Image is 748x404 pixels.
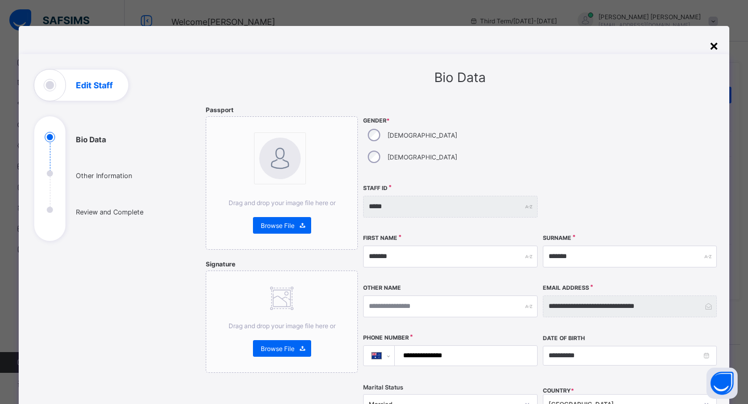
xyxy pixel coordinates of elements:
label: Phone Number [363,334,409,341]
label: Surname [543,235,571,241]
button: Open asap [706,368,738,399]
label: Email Address [543,285,589,291]
img: bannerImage [259,138,301,179]
span: Signature [206,260,235,268]
div: bannerImageDrag and drop your image file here orBrowse File [206,116,358,250]
span: Passport [206,106,234,114]
h1: Edit Staff [76,81,113,89]
span: Gender [363,117,537,124]
span: Browse File [261,222,295,230]
span: Bio Data [434,70,486,85]
label: Date of Birth [543,335,585,342]
span: Drag and drop your image file here or [229,322,336,330]
span: Marital Status [363,384,403,391]
label: First Name [363,235,397,241]
label: [DEMOGRAPHIC_DATA] [388,153,457,161]
div: × [709,36,719,54]
label: [DEMOGRAPHIC_DATA] [388,131,457,139]
span: Browse File [261,345,295,353]
span: COUNTRY [543,387,574,394]
div: Drag and drop your image file here orBrowse File [206,271,358,373]
label: Staff ID [363,185,388,192]
span: Drag and drop your image file here or [229,199,336,207]
label: Other Name [363,285,401,291]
